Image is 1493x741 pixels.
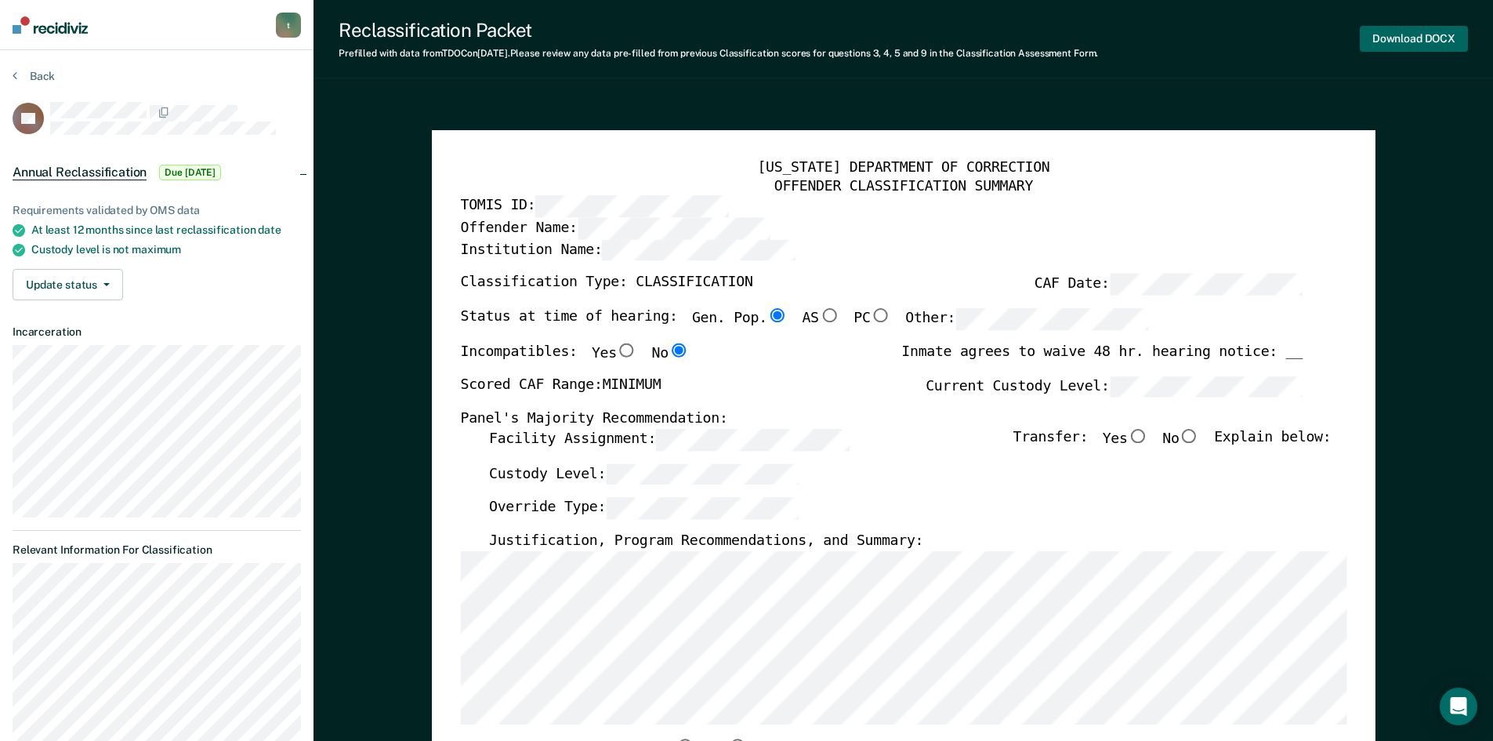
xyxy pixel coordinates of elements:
[460,376,661,398] label: Scored CAF Range: MINIMUM
[1179,429,1199,443] input: No
[901,343,1303,376] div: Inmate agrees to waive 48 hr. hearing notice: __
[13,204,301,217] div: Requirements validated by OMS data
[460,177,1346,196] div: OFFENDER CLASSIFICATION SUMMARY
[1109,274,1302,296] input: CAF Date:
[460,159,1346,178] div: [US_STATE] DEPARTMENT OF CORRECTION
[905,308,1148,330] label: Other:
[591,343,636,363] label: Yes
[802,308,839,330] label: AS
[577,218,770,240] input: Offender Name:
[276,13,301,38] button: t
[31,243,301,256] div: Custody level is not
[13,325,301,339] dt: Incarceration
[606,463,799,485] input: Custody Level:
[1102,429,1147,451] label: Yes
[1013,429,1331,463] div: Transfer: Explain below:
[1440,688,1477,725] div: Open Intercom Messenger
[691,308,787,330] label: Gen. Pop.
[602,240,795,262] input: Institution Name:
[1360,26,1468,52] button: Download DOCX
[460,196,728,218] label: TOMIS ID:
[460,274,752,296] label: Classification Type: CLASSIFICATION
[656,429,849,451] input: Facility Assignment:
[616,343,636,357] input: Yes
[818,308,839,322] input: AS
[488,463,799,485] label: Custody Level:
[339,19,1098,42] div: Reclassification Packet
[651,343,689,363] label: No
[339,48,1098,59] div: Prefilled with data from TDOC on [DATE] . Please review any data pre-filled from previous Classif...
[13,16,88,34] img: Recidiviz
[460,308,1148,343] div: Status at time of hearing:
[31,223,301,237] div: At least 12 months since last reclassification
[13,165,147,180] span: Annual Reclassification
[132,243,181,256] span: maximum
[1034,274,1302,296] label: CAF Date:
[488,498,799,520] label: Override Type:
[13,543,301,557] dt: Relevant Information For Classification
[13,269,123,300] button: Update status
[460,218,770,240] label: Offender Name:
[488,429,848,451] label: Facility Assignment:
[870,308,890,322] input: PC
[460,240,795,262] label: Institution Name:
[853,308,891,330] label: PC
[13,69,55,83] button: Back
[926,376,1303,398] label: Current Custody Level:
[460,410,1302,429] div: Panel's Majority Recommendation:
[1109,376,1302,398] input: Current Custody Level:
[606,498,799,520] input: Override Type:
[460,343,689,376] div: Incompatibles:
[668,343,688,357] input: No
[488,532,922,551] label: Justification, Program Recommendations, and Summary:
[1162,429,1200,451] label: No
[1127,429,1147,443] input: Yes
[766,308,787,322] input: Gen. Pop.
[535,196,728,218] input: TOMIS ID:
[955,308,1148,330] input: Other:
[258,223,281,236] span: date
[159,165,221,180] span: Due [DATE]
